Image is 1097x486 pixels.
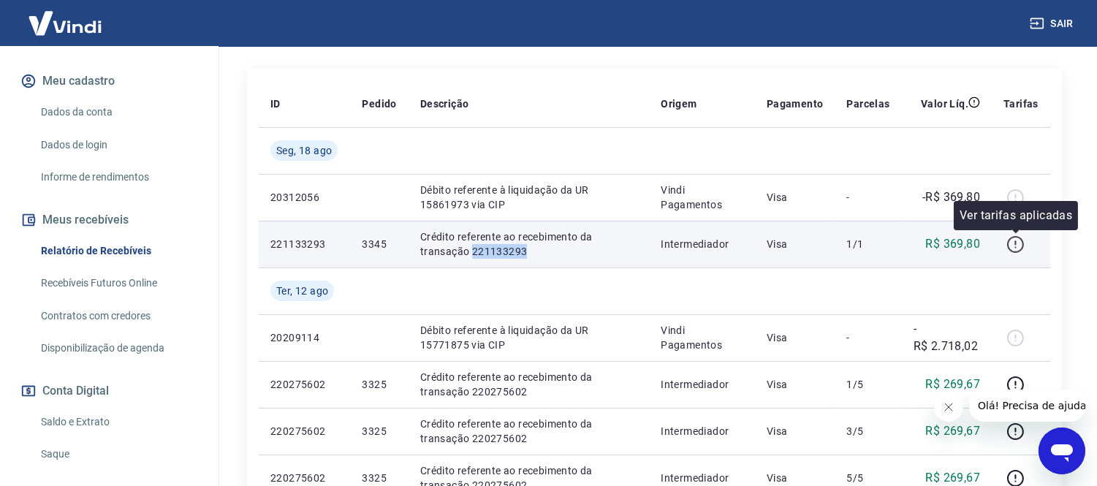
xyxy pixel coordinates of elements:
[276,284,328,298] span: Ter, 12 ago
[661,424,743,438] p: Intermediador
[362,424,396,438] p: 3325
[846,330,889,345] p: -
[661,237,743,251] p: Intermediador
[767,96,824,111] p: Pagamento
[35,301,201,331] a: Contratos com credores
[35,162,201,192] a: Informe de rendimentos
[914,320,981,355] p: -R$ 2.718,02
[362,237,396,251] p: 3345
[35,97,201,127] a: Dados da conta
[270,330,338,345] p: 20209114
[846,377,889,392] p: 1/5
[922,189,980,206] p: -R$ 369,80
[767,330,824,345] p: Visa
[420,183,638,212] p: Débito referente à liquidação da UR 15861973 via CIP
[270,190,338,205] p: 20312056
[420,370,638,399] p: Crédito referente ao recebimento da transação 220275602
[35,439,201,469] a: Saque
[1003,96,1039,111] p: Tarifas
[661,471,743,485] p: Intermediador
[846,96,889,111] p: Parcelas
[420,229,638,259] p: Crédito referente ao recebimento da transação 221133293
[767,190,824,205] p: Visa
[35,236,201,266] a: Relatório de Recebíveis
[767,237,824,251] p: Visa
[661,96,696,111] p: Origem
[35,268,201,298] a: Recebíveis Futuros Online
[969,390,1085,422] iframe: Mensagem da empresa
[420,96,469,111] p: Descrição
[9,10,123,22] span: Olá! Precisa de ajuda?
[18,204,201,236] button: Meus recebíveis
[926,422,981,440] p: R$ 269,67
[362,377,396,392] p: 3325
[926,376,981,393] p: R$ 269,67
[270,377,338,392] p: 220275602
[846,424,889,438] p: 3/5
[1039,428,1085,474] iframe: Botão para abrir a janela de mensagens
[270,237,338,251] p: 221133293
[661,183,743,212] p: Vindi Pagamentos
[276,143,332,158] span: Seg, 18 ago
[35,130,201,160] a: Dados de login
[661,377,743,392] p: Intermediador
[362,96,396,111] p: Pedido
[270,424,338,438] p: 220275602
[926,235,981,253] p: R$ 369,80
[767,424,824,438] p: Visa
[270,471,338,485] p: 220275602
[18,375,201,407] button: Conta Digital
[846,471,889,485] p: 5/5
[35,407,201,437] a: Saldo e Extrato
[846,237,889,251] p: 1/1
[18,65,201,97] button: Meu cadastro
[1027,10,1079,37] button: Sair
[270,96,281,111] p: ID
[420,323,638,352] p: Débito referente à liquidação da UR 15771875 via CIP
[934,392,963,422] iframe: Fechar mensagem
[35,333,201,363] a: Disponibilização de agenda
[362,471,396,485] p: 3325
[846,190,889,205] p: -
[661,323,743,352] p: Vindi Pagamentos
[767,471,824,485] p: Visa
[420,417,638,446] p: Crédito referente ao recebimento da transação 220275602
[767,377,824,392] p: Visa
[921,96,968,111] p: Valor Líq.
[960,207,1072,224] p: Ver tarifas aplicadas
[18,1,113,45] img: Vindi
